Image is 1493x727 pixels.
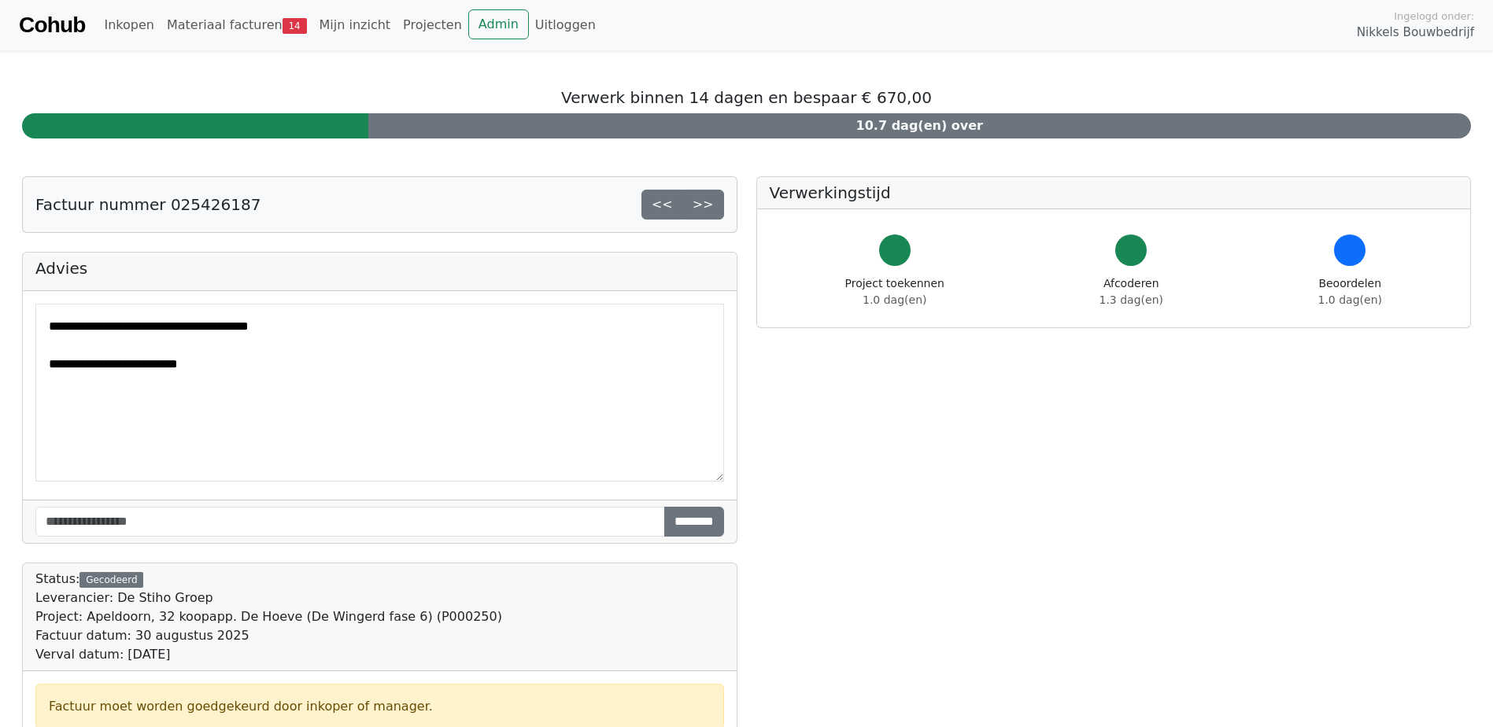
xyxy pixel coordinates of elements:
div: Verval datum: [DATE] [35,645,502,664]
a: Mijn inzicht [313,9,397,41]
span: Ingelogd onder: [1394,9,1474,24]
div: Project toekennen [845,275,944,308]
span: 1.3 dag(en) [1099,293,1163,306]
div: 10.7 dag(en) over [368,113,1471,138]
span: Nikkels Bouwbedrijf [1357,24,1474,42]
a: Uitloggen [529,9,602,41]
div: Factuur datum: 30 augustus 2025 [35,626,502,645]
span: 1.0 dag(en) [1318,293,1382,306]
div: Gecodeerd [79,572,143,588]
a: Admin [468,9,529,39]
a: Projecten [397,9,468,41]
a: Cohub [19,6,85,44]
h5: Verwerkingstijd [770,183,1458,202]
div: Afcoderen [1099,275,1163,308]
a: Inkopen [98,9,160,41]
h5: Advies [35,259,724,278]
div: Leverancier: De Stiho Groep [35,589,502,607]
a: >> [682,190,724,220]
h5: Factuur nummer 025426187 [35,195,261,214]
div: Beoordelen [1318,275,1382,308]
h5: Verwerk binnen 14 dagen en bespaar € 670,00 [22,88,1471,107]
a: << [641,190,683,220]
a: Materiaal facturen14 [161,9,313,41]
span: 1.0 dag(en) [863,293,926,306]
div: Factuur moet worden goedgekeurd door inkoper of manager. [49,697,711,716]
div: Status: [35,570,502,664]
span: 14 [283,18,307,34]
div: Project: Apeldoorn, 32 koopapp. De Hoeve (De Wingerd fase 6) (P000250) [35,607,502,626]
